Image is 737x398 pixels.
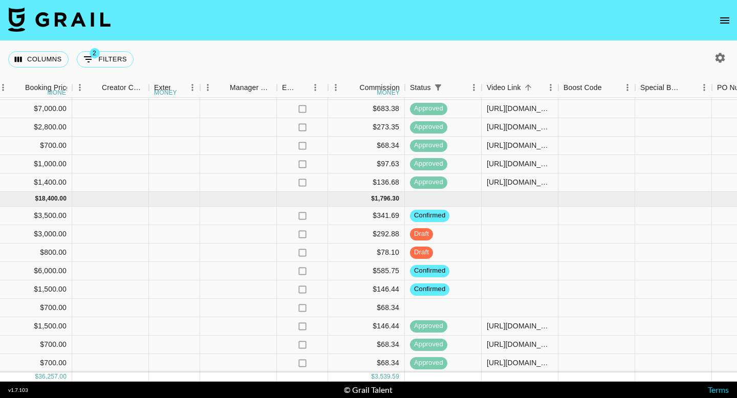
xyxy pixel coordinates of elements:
[431,80,445,95] button: Show filters
[25,78,70,98] div: Booking Price
[708,385,729,394] a: Terms
[410,340,447,349] span: approved
[328,354,405,372] div: $68.34
[35,372,38,381] div: $
[410,104,447,114] span: approved
[487,140,553,150] div: https://www.tiktok.com/@rebyhardy/video/7541502809745771806
[328,80,343,95] button: Menu
[682,80,697,95] button: Sort
[410,122,447,132] span: approved
[328,299,405,317] div: $68.34
[328,262,405,280] div: $585.75
[714,10,735,31] button: open drawer
[482,78,558,98] div: Video Link
[345,80,359,95] button: Sort
[410,229,433,239] span: draft
[90,48,100,58] span: 2
[487,78,521,98] div: Video Link
[102,78,144,98] div: Creator Commmission Override
[328,317,405,336] div: $146.44
[200,80,215,95] button: Menu
[487,177,553,187] div: https://www.tiktok.com/@scottsreality/video/7541015029701709089?lang=en
[375,194,399,203] div: 1,796.30
[410,178,447,187] span: approved
[697,80,712,95] button: Menu
[38,372,67,381] div: 36,257.00
[410,159,447,169] span: approved
[8,7,111,32] img: Grail Talent
[377,90,400,96] div: money
[328,244,405,262] div: $78.10
[38,194,67,203] div: 18,400.00
[88,80,102,95] button: Sort
[371,194,375,203] div: $
[230,78,272,98] div: Manager Commmission Override
[410,284,449,294] span: confirmed
[77,51,134,68] button: Show filters
[620,80,635,95] button: Menu
[328,137,405,155] div: $68.34
[200,78,277,98] div: Manager Commmission Override
[328,336,405,354] div: $68.34
[410,266,449,276] span: confirmed
[410,141,447,150] span: approved
[487,103,553,114] div: https://www.tiktok.com/@nadiazuniga/video/7551223890119232823?lang=en
[375,372,399,381] div: 3,539.59
[359,78,400,98] div: Commission
[328,207,405,225] div: $341.69
[445,80,460,95] button: Sort
[602,80,616,95] button: Sort
[405,78,482,98] div: Status
[487,321,553,331] div: https://www.tiktok.com/@nadina_ioana/video/7552591255285402902
[170,80,185,95] button: Sort
[8,387,28,393] div: v 1.7.103
[640,78,682,98] div: Special Booking Type
[8,51,69,68] button: Select columns
[487,159,553,169] div: https://www.tiktok.com/@rebyhardy/video/7542566050374634782
[410,321,447,331] span: approved
[72,80,88,95] button: Menu
[72,78,149,98] div: Creator Commmission Override
[344,385,393,395] div: © Grail Talent
[410,248,433,257] span: draft
[328,280,405,299] div: $146.44
[635,78,712,98] div: Special Booking Type
[410,78,431,98] div: Status
[308,80,323,95] button: Menu
[487,339,553,349] div: https://www.tiktok.com/@rebyhardy/video/7546402505782021407?lang=en
[521,80,535,95] button: Sort
[328,100,405,118] div: $683.38
[215,80,230,95] button: Sort
[48,90,71,96] div: money
[466,80,482,95] button: Menu
[371,372,375,381] div: $
[35,194,38,203] div: $
[328,155,405,173] div: $97.63
[543,80,558,95] button: Menu
[487,122,553,132] div: https://www.tiktok.com/@onigiri.nana/video/7533348605931916574?_t=ZP-8yUq6XqUev0&_r=1
[410,211,449,220] span: confirmed
[410,358,447,368] span: approved
[487,358,553,368] div: https://www.tiktok.com/@scottsreality/video/7551650333605252384
[11,80,25,95] button: Sort
[328,173,405,192] div: $136.68
[154,90,177,96] div: money
[328,118,405,137] div: $273.35
[563,78,602,98] div: Boost Code
[328,225,405,244] div: $292.88
[282,78,296,98] div: Expenses: Remove Commission?
[185,80,200,95] button: Menu
[558,78,635,98] div: Boost Code
[296,80,311,95] button: Sort
[431,80,445,95] div: 1 active filter
[277,78,328,98] div: Expenses: Remove Commission?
